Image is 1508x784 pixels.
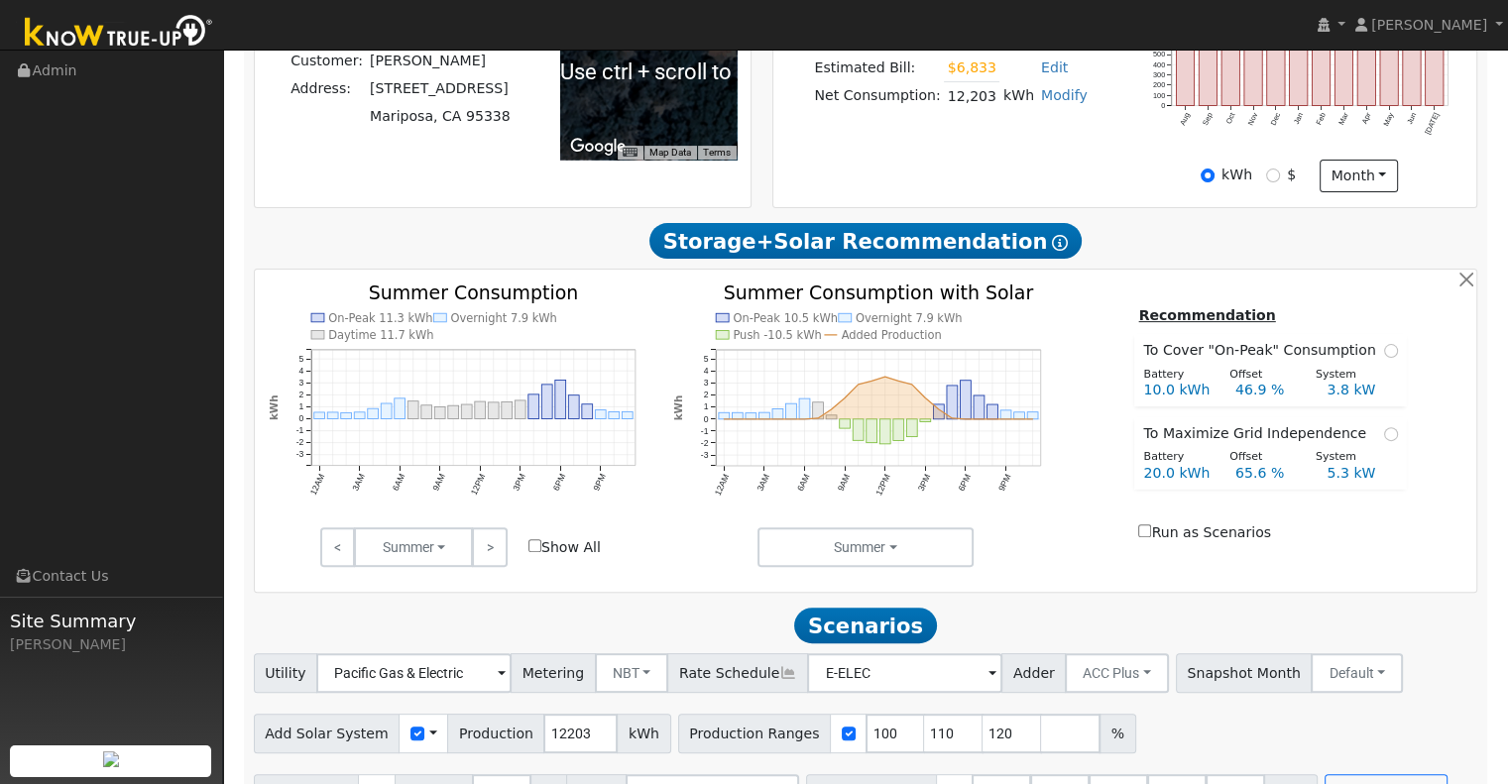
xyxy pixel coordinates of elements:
[565,134,631,160] img: Google
[1001,653,1066,693] span: Adder
[857,383,860,386] circle: onclick=""
[328,311,432,325] text: On-Peak 11.3 kWh
[794,608,936,643] span: Scenarios
[568,395,579,419] rect: onclick=""
[896,380,899,383] circle: onclick=""
[807,653,1002,693] input: Select a Rate Schedule
[1426,3,1444,105] rect: onclick=""
[733,412,744,419] rect: onclick=""
[320,527,355,567] a: <
[944,54,999,82] td: $6,833
[475,401,486,418] rect: onclick=""
[1219,367,1306,384] div: Offset
[528,537,601,558] label: Show All
[555,381,566,419] rect: onclick=""
[703,147,731,158] a: Terms (opens in new tab)
[667,653,808,693] span: Rate Schedule
[746,413,756,419] rect: onclick=""
[103,751,119,767] img: retrieve
[1153,70,1165,79] text: 300
[1287,165,1296,185] label: $
[990,417,993,420] circle: onclick=""
[622,412,633,419] rect: onclick=""
[472,527,507,567] a: >
[1133,463,1224,484] div: 20.0 kWh
[367,408,378,418] rect: onclick=""
[1138,522,1270,543] label: Run as Scenarios
[298,413,303,423] text: 0
[916,472,933,492] text: 3PM
[1336,111,1350,127] text: Mar
[870,380,872,383] circle: onclick=""
[528,539,541,552] input: Show All
[515,400,525,419] rect: onclick=""
[1199,13,1217,105] rect: onclick=""
[1138,524,1151,537] input: Run as Scenarios
[723,417,726,420] circle: onclick=""
[786,403,797,419] rect: onclick=""
[367,75,515,103] td: [STREET_ADDRESS]
[295,438,303,448] text: -2
[1133,367,1219,384] div: Battery
[1133,380,1224,400] div: 10.0 kWh
[1143,423,1374,444] span: To Maximize Grid Independence
[951,416,954,419] circle: onclick=""
[734,328,822,342] text: Push -10.5 kWh
[316,653,512,693] input: Select a Utility
[853,419,864,441] rect: onclick=""
[1317,380,1408,400] div: 3.8 kW
[964,417,967,420] circle: onclick=""
[1305,367,1391,384] div: System
[327,412,338,419] rect: onclick=""
[1224,380,1316,400] div: 46.9 %
[701,450,709,460] text: -3
[772,408,783,418] rect: onclick=""
[1153,50,1165,58] text: 500
[421,405,432,419] rect: onclick=""
[701,426,709,436] text: -1
[541,385,552,419] rect: onclick=""
[254,653,318,693] span: Utility
[10,634,212,655] div: [PERSON_NAME]
[811,82,944,111] td: Net Consumption:
[1143,340,1383,361] span: To Cover "On-Peak" Consumption
[826,415,837,419] rect: onclick=""
[795,472,812,492] text: 6AM
[956,472,973,492] text: 6PM
[883,375,886,378] circle: onclick=""
[803,417,806,420] circle: onclick=""
[1000,410,1011,419] rect: onclick=""
[511,653,596,693] span: Metering
[295,450,303,460] text: -3
[254,714,401,753] span: Add Solar System
[1315,111,1328,126] text: Feb
[340,413,351,419] rect: onclick=""
[595,653,669,693] button: NBT
[368,281,578,303] text: Summer Consumption
[1266,168,1280,182] input: $
[1224,111,1237,125] text: Oct
[704,413,709,423] text: 0
[704,354,709,364] text: 5
[609,412,620,419] rect: onclick=""
[704,378,709,388] text: 3
[582,404,593,419] rect: onclick=""
[367,103,515,131] td: Mariposa, CA 95338
[328,328,433,342] text: Daytime 11.7 kWh
[757,527,975,567] button: Summer
[933,404,944,419] rect: onclick=""
[1004,417,1007,420] circle: onclick=""
[1100,714,1135,753] span: %
[1176,16,1194,106] rect: onclick=""
[1317,463,1408,484] div: 5.3 kW
[840,419,851,428] rect: onclick=""
[528,394,539,419] rect: onclick=""
[1313,2,1331,106] rect: onclick=""
[298,390,303,399] text: 2
[407,401,418,419] rect: onclick=""
[816,416,819,419] circle: onclick=""
[450,311,556,325] text: Overnight 7.9 kWh
[1382,111,1396,128] text: May
[996,472,1013,492] text: 9PM
[367,48,515,75] td: [PERSON_NAME]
